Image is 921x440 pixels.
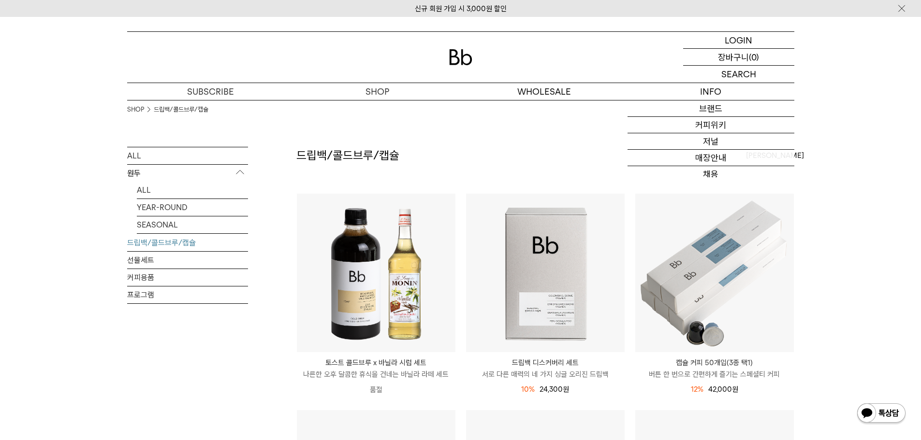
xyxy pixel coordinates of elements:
[628,100,794,117] a: 브랜드
[297,357,455,369] p: 토스트 콜드브루 x 바닐라 시럽 세트
[628,150,794,166] a: 매장안내
[137,182,248,199] a: ALL
[732,385,738,394] span: 원
[127,234,248,251] a: 드립백/콜드브루/캡슐
[725,32,752,48] p: LOGIN
[628,166,794,183] a: 채용
[449,49,472,65] img: 로고
[466,194,625,352] img: 드립백 디스커버리 세트
[415,4,507,13] a: 신규 회원 가입 시 3,000원 할인
[127,252,248,269] a: 선물세트
[628,83,794,100] p: INFO
[297,369,455,380] p: 나른한 오후 달콤한 휴식을 건네는 바닐라 라떼 세트
[127,286,248,303] a: 프로그램
[718,49,749,65] p: 장바구니
[708,385,738,394] span: 42,000
[296,147,399,164] h2: 드립백/콜드브루/캡슐
[635,357,794,380] a: 캡슐 커피 50개입(3종 택1) 버튼 한 번으로 간편하게 즐기는 스페셜티 커피
[721,66,756,83] p: SEARCH
[691,383,703,395] div: 12%
[635,357,794,369] p: 캡슐 커피 50개입(3종 택1)
[521,383,535,395] div: 10%
[297,194,455,352] img: 토스트 콜드브루 x 바닐라 시럽 세트
[628,117,794,133] a: 커피위키
[127,105,144,114] a: SHOP
[137,216,248,233] a: SEASONAL
[127,147,248,164] a: ALL
[628,133,794,150] a: 저널
[466,369,625,380] p: 서로 다른 매력의 네 가지 싱글 오리진 드립백
[461,83,628,100] p: WHOLESALE
[154,105,208,114] a: 드립백/콜드브루/캡슐
[563,385,569,394] span: 원
[635,369,794,380] p: 버튼 한 번으로 간편하게 즐기는 스페셜티 커피
[297,380,455,399] p: 품절
[683,32,794,49] a: LOGIN
[466,357,625,380] a: 드립백 디스커버리 세트 서로 다른 매력의 네 가지 싱글 오리진 드립백
[294,83,461,100] a: SHOP
[540,385,569,394] span: 24,300
[635,194,794,352] img: 캡슐 커피 50개입(3종 택1)
[127,269,248,286] a: 커피용품
[749,49,759,65] p: (0)
[297,357,455,380] a: 토스트 콜드브루 x 바닐라 시럽 세트 나른한 오후 달콤한 휴식을 건네는 바닐라 라떼 세트
[856,402,906,426] img: 카카오톡 채널 1:1 채팅 버튼
[466,357,625,369] p: 드립백 디스커버리 세트
[127,83,294,100] a: SUBSCRIBE
[137,199,248,216] a: YEAR-ROUND
[127,165,248,182] p: 원두
[683,49,794,66] a: 장바구니 (0)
